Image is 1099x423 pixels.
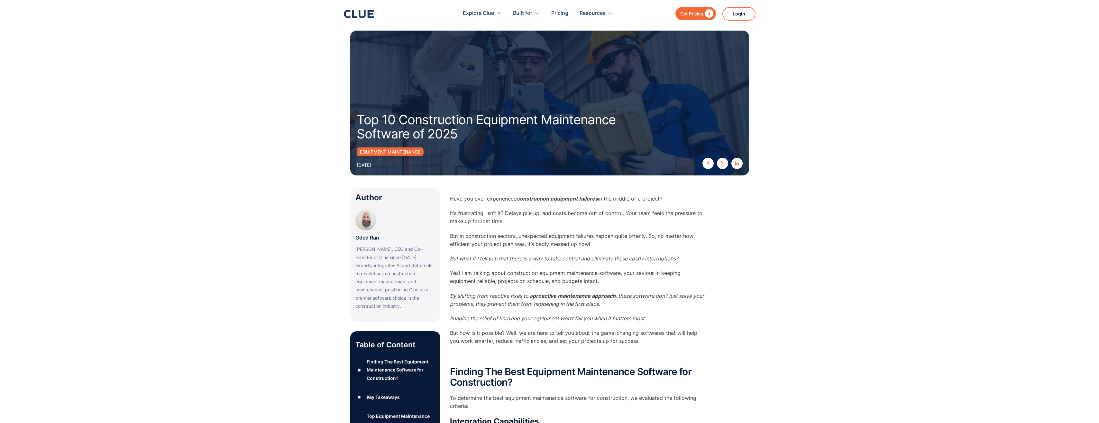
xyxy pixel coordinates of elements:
em: By shifting from reactive fixes to a [450,293,533,299]
a: Pricing [551,3,568,23]
a: ●Finding The Best Equipment Maintenance Software for Construction? [355,358,435,382]
a: Login [722,7,756,21]
div:  [703,10,713,18]
em: proactive maintenance approach [533,293,616,299]
h2: Finding The Best Equipment Maintenance Software for Construction? [450,366,707,388]
div: ● [355,392,363,402]
p: [PERSON_NAME], CEO and Co-Founder of Clue since [DATE], expertly integrates AI and data tools to ... [355,245,435,310]
div: Built for [513,3,540,23]
div: Resources [580,3,606,23]
em: , these software don’t just solve your problems, they prevent them from happening in the first pl... [450,293,704,307]
p: To determine the best equipment maintenance software for construction, we evaluated the following... [450,394,707,410]
p: It’s frustrating, isn’t it? Delays pile up, and costs become out of control. Your team feels the ... [450,209,707,225]
em: But what if I tell you that there is a way to take control and eliminate these costly interruptions? [450,255,678,262]
a: Get Pricing [675,7,716,20]
div: Explore Clue [463,3,502,23]
p: Have you ever experienced in the middle of a project? [450,195,707,203]
div: Explore Clue [463,3,494,23]
div: Key Takeaways [367,393,400,401]
a: ●Key Takeaways [355,392,435,402]
p: ‍ [450,352,707,360]
div: [DATE] [357,161,371,169]
em: Imagine the relief of knowing your equipment won’t fail you when it matters most. [450,315,646,322]
p: But in construction sectors, unexpected equipment failures happen quite oftenly. So, no matter ho... [450,232,707,248]
div: Finding The Best Equipment Maintenance Software for Construction? [367,358,435,382]
div: ● [355,365,363,375]
img: twitter X icon [720,161,725,165]
p: Oded Ran [355,234,379,242]
img: linkedin icon [735,161,739,165]
div: Resources [580,3,613,23]
p: But how is it possible? Well, we are here to tell you about the game-changing softwares that will... [450,329,707,345]
h1: Top 10 Construction Equipment Maintenance Software of 2025 [357,113,627,141]
div: Author [355,193,435,202]
img: Oded Ran [355,210,376,230]
a: Equipment Maintenance [357,147,424,156]
em: construction equipment failures [517,195,598,202]
div: Built for [513,3,532,23]
div: Get Pricing [680,10,703,18]
p: Yes! I am talking about construction equipment maintenance software, your saviour in keeping equi... [450,269,707,285]
img: facebook icon [706,161,710,165]
p: Table of Content [355,340,435,350]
